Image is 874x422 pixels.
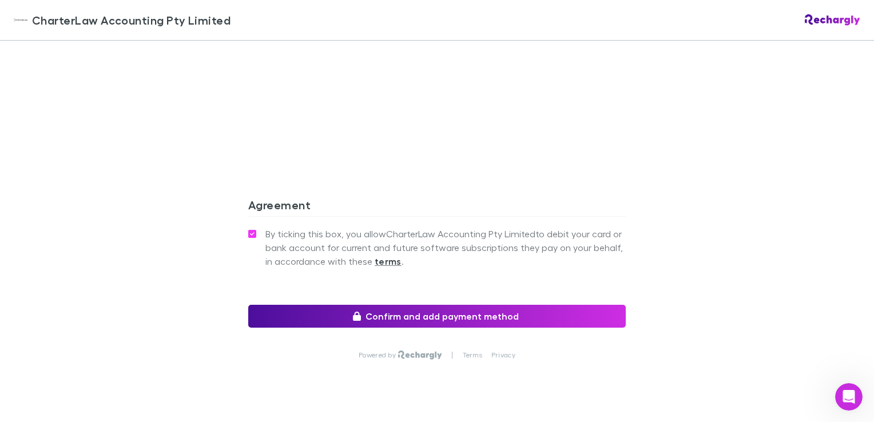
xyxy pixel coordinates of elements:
[463,351,482,360] a: Terms
[375,256,402,267] strong: terms
[491,351,515,360] a: Privacy
[248,198,626,216] h3: Agreement
[32,11,231,29] span: CharterLaw Accounting Pty Limited
[248,305,626,328] button: Confirm and add payment method
[265,227,626,268] span: By ticking this box, you allow CharterLaw Accounting Pty Limited to debit your card or bank accou...
[398,351,442,360] img: Rechargly Logo
[14,13,27,27] img: CharterLaw Accounting Pty Limited's Logo
[451,351,453,360] p: |
[805,14,860,26] img: Rechargly Logo
[835,383,863,411] iframe: Intercom live chat
[359,351,398,360] p: Powered by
